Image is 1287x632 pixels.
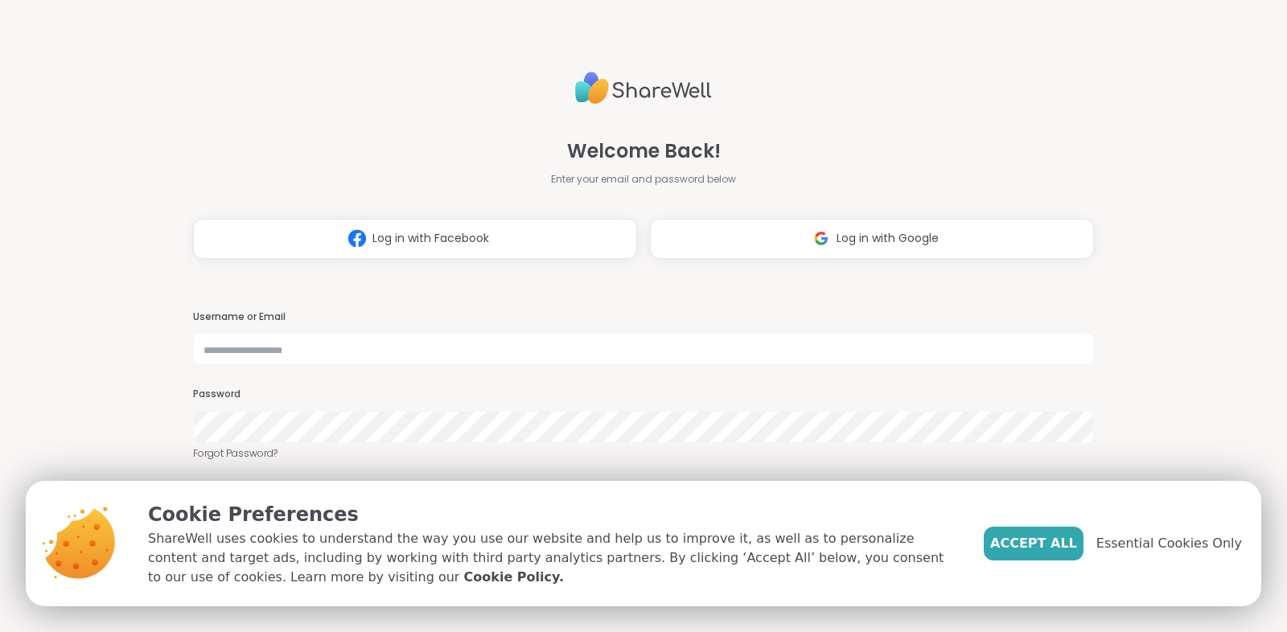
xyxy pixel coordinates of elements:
[551,172,736,187] span: Enter your email and password below
[342,224,372,253] img: ShareWell Logomark
[650,219,1094,259] button: Log in with Google
[148,529,958,587] p: ShareWell uses cookies to understand the way you use our website and help us to improve it, as we...
[575,65,712,111] img: ShareWell Logo
[984,527,1083,560] button: Accept All
[464,568,564,587] a: Cookie Policy.
[148,500,958,529] p: Cookie Preferences
[193,219,637,259] button: Log in with Facebook
[837,230,939,247] span: Log in with Google
[372,230,489,247] span: Log in with Facebook
[1096,534,1242,553] span: Essential Cookies Only
[193,310,1094,324] h3: Username or Email
[193,446,1094,461] a: Forgot Password?
[806,224,837,253] img: ShareWell Logomark
[990,534,1077,553] span: Accept All
[567,137,721,166] span: Welcome Back!
[193,388,1094,401] h3: Password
